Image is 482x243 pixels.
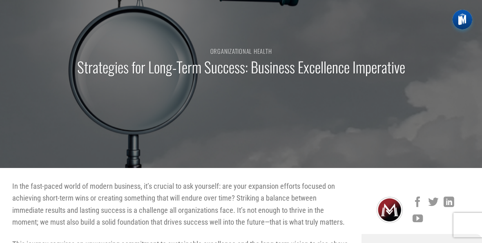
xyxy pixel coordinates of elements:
[77,57,405,77] h1: Strategies for Long-Term Success: Business Excellence Imperative
[12,180,349,228] p: In the fast-paced world of modern business, it’s crucial to ask yourself: are your expansion effo...
[210,46,272,55] a: Organizational Health
[413,197,423,208] a: Follow on Facebook
[428,197,438,208] a: Follow on Twitter
[444,197,454,208] a: Follow on LinkedIn
[413,214,423,225] a: Follow on YouTube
